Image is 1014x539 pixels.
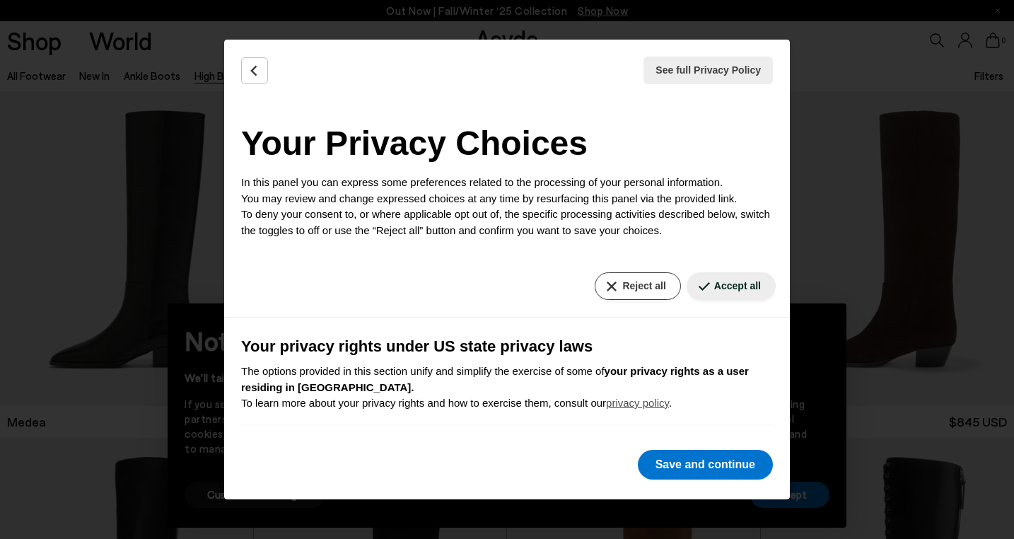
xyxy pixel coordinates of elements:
[606,397,669,409] a: privacy policy
[241,335,773,358] h3: Your privacy rights under US state privacy laws
[638,450,773,480] button: Save and continue
[241,118,773,169] h2: Your Privacy Choices
[643,57,773,84] button: See full Privacy Policy
[241,365,749,393] b: your privacy rights as a user residing in [GEOGRAPHIC_DATA].
[241,364,773,412] p: The options provided in this section unify and simplify the exercise of some of To learn more abo...
[687,272,776,300] button: Accept all
[241,57,268,84] button: Back
[655,63,761,78] span: See full Privacy Policy
[595,272,680,300] button: Reject all
[241,175,773,238] p: In this panel you can express some preferences related to the processing of your personal informa...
